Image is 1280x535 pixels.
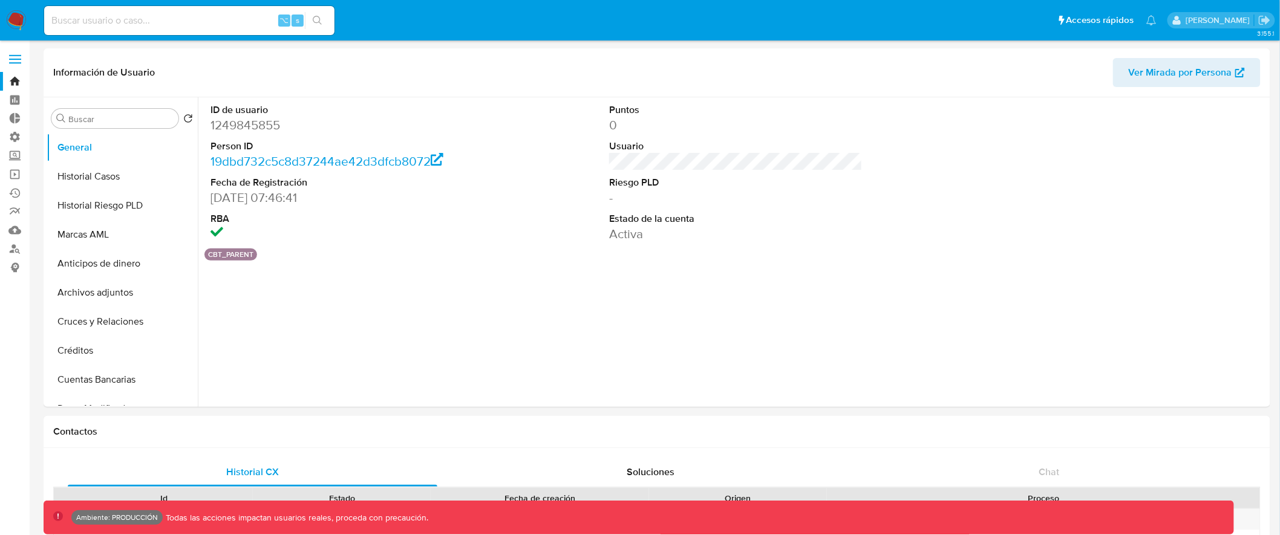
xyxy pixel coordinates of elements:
button: Anticipos de dinero [47,249,198,278]
a: Notificaciones [1146,15,1157,25]
dt: Person ID [211,140,464,153]
button: cbt_parent [208,252,253,257]
span: ⌥ [279,15,289,26]
button: Historial Casos [47,162,198,191]
dt: ID de usuario [211,103,464,117]
input: Buscar usuario o caso... [44,13,335,28]
dt: RBA [211,212,464,225]
span: Historial CX [226,465,279,479]
button: Ver Mirada por Persona [1113,58,1261,87]
span: s [296,15,299,26]
button: Marcas AML [47,220,198,249]
button: General [47,133,198,162]
div: Origen [658,492,818,504]
span: Chat [1039,465,1060,479]
h1: Contactos [53,426,1261,438]
div: Proceso [835,492,1252,504]
span: Soluciones [627,465,675,479]
div: Estado [261,492,422,504]
dd: 1249845855 [211,117,464,134]
button: Créditos [47,336,198,365]
dt: Fecha de Registración [211,176,464,189]
dd: Activa [609,225,863,242]
dt: Riesgo PLD [609,176,863,189]
dt: Estado de la cuenta [609,212,863,225]
span: Ver Mirada por Persona [1129,58,1232,87]
a: Salir [1258,14,1271,27]
dd: 0 [609,117,863,134]
a: 19dbd732c5c8d37244ae42d3dfcb8072 [211,152,443,170]
span: Accesos rápidos [1066,14,1134,27]
dt: Puntos [609,103,863,117]
dd: - [609,189,863,206]
p: Todas las acciones impactan usuarios reales, proceda con precaución. [163,512,429,524]
dt: Usuario [609,140,863,153]
p: Ambiente: PRODUCCIÓN [76,515,158,520]
button: Cruces y Relaciones [47,307,198,336]
div: Id [83,492,244,504]
div: Fecha de creación [439,492,641,504]
button: search-icon [305,12,330,29]
button: Buscar [56,114,66,123]
button: Cuentas Bancarias [47,365,198,394]
p: diego.assum@mercadolibre.com [1186,15,1254,26]
button: Historial Riesgo PLD [47,191,198,220]
h1: Información de Usuario [53,66,155,79]
input: Buscar [68,114,174,125]
button: Archivos adjuntos [47,278,198,307]
button: Datos Modificados [47,394,198,423]
button: Volver al orden por defecto [183,114,193,127]
dd: [DATE] 07:46:41 [211,189,464,206]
